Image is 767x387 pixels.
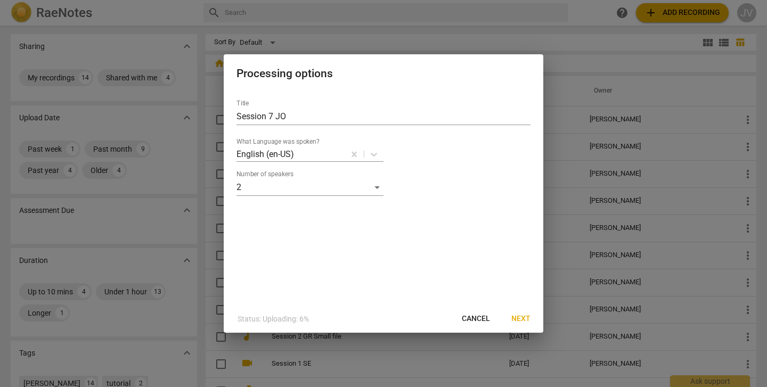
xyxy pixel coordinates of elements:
span: Cancel [462,314,490,324]
label: What Language was spoken? [236,138,320,145]
button: Next [503,309,539,328]
div: 2 [236,179,383,196]
p: Status: Uploading: 6% [238,314,309,325]
p: English (en-US) [236,148,294,160]
button: Cancel [453,309,499,328]
span: Next [511,314,531,324]
h2: Processing options [236,67,531,80]
label: Title [236,100,249,106]
label: Number of speakers [236,171,293,177]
